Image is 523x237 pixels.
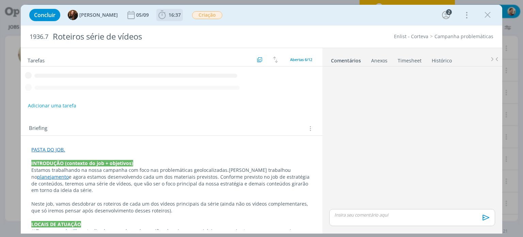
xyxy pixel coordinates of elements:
p: Neste job, vamos desdobrar os roteiros de cada um dos vídeos principais da série (ainda não os ví... [31,201,312,214]
span: Tarefas [28,56,45,64]
span: 1936.7 [30,33,48,41]
div: Anexos [371,57,387,64]
span: Criação [192,11,222,19]
div: 05/09 [136,13,150,17]
a: Histórico [431,54,452,64]
span: Briefing [29,124,47,133]
button: 16:37 [157,10,183,20]
a: planilha [63,228,81,234]
a: planejamento [37,174,69,180]
span: Abertas 6/12 [290,57,312,62]
strong: INTRODUÇÃO (contexto do job + objetivos) [31,160,133,166]
span: 16:37 [169,12,181,18]
a: Campanha problemáticas [434,33,493,40]
a: Timesheet [397,54,422,64]
img: T [68,10,78,20]
div: dialog [21,5,502,234]
a: Enlist - Corteva [394,33,428,40]
div: 2 [446,9,452,15]
div: Roteiros série de vídeos [50,28,297,45]
img: arrow-down-up.svg [273,57,278,63]
p: [PERSON_NAME] trabalhou no e agora estamos desenvolvendo cada um dos materiais previstos. Conform... [31,167,312,194]
a: PASTA DO JOB. [31,146,65,153]
span: Concluir [34,12,56,18]
strong: LOCAIS DE ATUAÇÃO [31,221,81,227]
button: T[PERSON_NAME] [68,10,118,20]
button: 2 [441,10,451,20]
button: Concluir [29,9,60,21]
button: Criação [192,11,223,19]
span: Estamos trabalhando na nossa campanha com foco nas problemáticas geolocalizadas. [31,167,229,173]
a: Comentários [331,54,361,64]
button: Adicionar uma tarefa [28,100,77,112]
span: [PERSON_NAME] [79,13,118,17]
